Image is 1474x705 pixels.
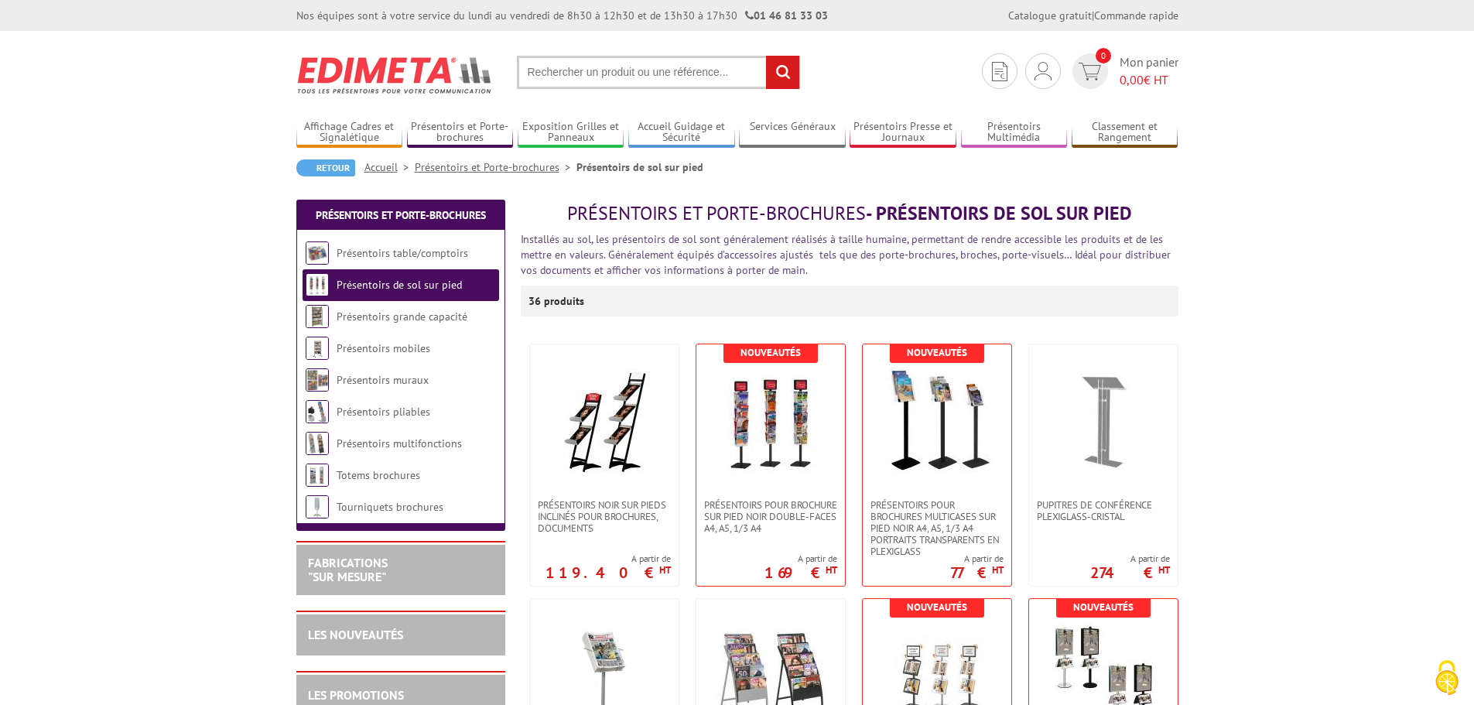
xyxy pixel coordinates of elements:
[1073,601,1134,614] b: Nouveautés
[545,553,671,565] span: A partir de
[870,499,1004,557] span: Présentoirs pour brochures multicases sur pied NOIR A4, A5, 1/3 A4 Portraits transparents en plex...
[528,286,587,317] p: 36 produits
[415,160,576,174] a: Présentoirs et Porte-brochures
[364,160,415,174] a: Accueil
[907,346,967,359] b: Nouveautés
[696,499,845,534] a: Présentoirs pour brochure sur pied NOIR double-faces A4, A5, 1/3 A4
[296,8,828,23] div: Nos équipes sont à votre service du lundi au vendredi de 8h30 à 12h30 et de 13h30 à 17h30
[306,241,329,265] img: Présentoirs table/comptoirs
[1072,120,1178,145] a: Classement et Rangement
[739,120,846,145] a: Services Généraux
[1029,499,1178,522] a: Pupitres de conférence plexiglass-cristal
[306,432,329,455] img: Présentoirs multifonctions
[337,468,420,482] a: Totems brochures
[883,368,991,476] img: Présentoirs pour brochures multicases sur pied NOIR A4, A5, 1/3 A4 Portraits transparents en plex...
[1069,53,1178,89] a: devis rapide 0 Mon panier 0,00€ HT
[518,120,624,145] a: Exposition Grilles et Panneaux
[306,305,329,328] img: Présentoirs grande capacité
[308,555,388,584] a: FABRICATIONS"Sur Mesure"
[337,310,467,323] a: Présentoirs grande capacité
[764,553,837,565] span: A partir de
[907,601,967,614] b: Nouveautés
[407,120,514,145] a: Présentoirs et Porte-brochures
[530,499,679,534] a: Présentoirs NOIR sur pieds inclinés pour brochures, documents
[521,232,1171,277] font: Installés au sol, les présentoirs de sol sont généralement réalisés à taille humaine, permettant ...
[337,405,430,419] a: Présentoirs pliables
[1120,71,1178,89] span: € HT
[950,568,1004,577] p: 77 €
[296,159,355,176] a: Retour
[716,368,825,476] img: Présentoirs pour brochure sur pied NOIR double-faces A4, A5, 1/3 A4
[296,120,403,145] a: Affichage Cadres et Signalétique
[567,201,866,225] span: Présentoirs et Porte-brochures
[1037,499,1170,522] span: Pupitres de conférence plexiglass-cristal
[1090,553,1170,565] span: A partir de
[337,500,443,514] a: Tourniquets brochures
[337,373,429,387] a: Présentoirs muraux
[992,563,1004,577] sup: HT
[850,120,956,145] a: Présentoirs Presse et Journaux
[306,400,329,423] img: Présentoirs pliables
[308,627,403,642] a: LES NOUVEAUTÉS
[306,337,329,360] img: Présentoirs mobiles
[863,499,1011,557] a: Présentoirs pour brochures multicases sur pied NOIR A4, A5, 1/3 A4 Portraits transparents en plex...
[1428,659,1466,697] img: Cookies (fenêtre modale)
[740,346,801,359] b: Nouveautés
[306,368,329,392] img: Présentoirs muraux
[826,563,837,577] sup: HT
[538,499,671,534] span: Présentoirs NOIR sur pieds inclinés pour brochures, documents
[337,341,430,355] a: Présentoirs mobiles
[1008,9,1092,22] a: Catalogue gratuit
[950,553,1004,565] span: A partir de
[576,159,703,175] li: Présentoirs de sol sur pied
[1035,62,1052,80] img: devis rapide
[545,568,671,577] p: 119.40 €
[306,464,329,487] img: Totems brochures
[628,120,735,145] a: Accueil Guidage et Sécurité
[1120,53,1178,89] span: Mon panier
[992,62,1007,81] img: devis rapide
[1094,9,1178,22] a: Commande rapide
[961,120,1068,145] a: Présentoirs Multimédia
[550,368,658,475] img: Présentoirs NOIR sur pieds inclinés pour brochures, documents
[1049,368,1158,476] img: Pupitres de conférence plexiglass-cristal
[745,9,828,22] strong: 01 46 81 33 03
[764,568,837,577] p: 169 €
[306,495,329,518] img: Tourniquets brochures
[316,208,486,222] a: Présentoirs et Porte-brochures
[337,278,462,292] a: Présentoirs de sol sur pied
[296,46,494,104] img: Edimeta
[337,246,468,260] a: Présentoirs table/comptoirs
[1420,652,1474,705] button: Cookies (fenêtre modale)
[1090,568,1170,577] p: 274 €
[306,273,329,296] img: Présentoirs de sol sur pied
[766,56,799,89] input: rechercher
[1120,72,1144,87] span: 0,00
[337,436,462,450] a: Présentoirs multifonctions
[1008,8,1178,23] div: |
[704,499,837,534] span: Présentoirs pour brochure sur pied NOIR double-faces A4, A5, 1/3 A4
[521,204,1178,224] h1: - Présentoirs de sol sur pied
[1096,48,1111,63] span: 0
[308,687,404,703] a: LES PROMOTIONS
[1158,563,1170,577] sup: HT
[659,563,671,577] sup: HT
[1079,63,1101,80] img: devis rapide
[517,56,800,89] input: Rechercher un produit ou une référence...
